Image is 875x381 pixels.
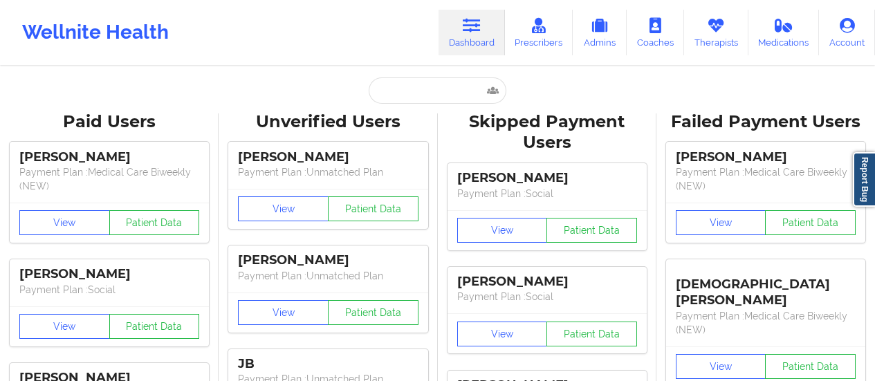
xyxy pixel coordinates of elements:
[238,165,418,179] p: Payment Plan : Unmatched Plan
[238,300,329,325] button: View
[676,149,856,165] div: [PERSON_NAME]
[505,10,573,55] a: Prescribers
[328,300,418,325] button: Patient Data
[448,111,647,154] div: Skipped Payment Users
[765,210,856,235] button: Patient Data
[676,210,766,235] button: View
[457,290,637,304] p: Payment Plan : Social
[819,10,875,55] a: Account
[19,283,199,297] p: Payment Plan : Social
[439,10,505,55] a: Dashboard
[238,149,418,165] div: [PERSON_NAME]
[765,354,856,379] button: Patient Data
[109,314,200,339] button: Patient Data
[546,322,637,346] button: Patient Data
[676,266,856,308] div: [DEMOGRAPHIC_DATA][PERSON_NAME]
[853,152,875,207] a: Report Bug
[457,218,548,243] button: View
[546,218,637,243] button: Patient Data
[676,165,856,193] p: Payment Plan : Medical Care Biweekly (NEW)
[10,111,209,133] div: Paid Users
[627,10,684,55] a: Coaches
[457,187,637,201] p: Payment Plan : Social
[666,111,865,133] div: Failed Payment Users
[19,314,110,339] button: View
[457,274,637,290] div: [PERSON_NAME]
[19,165,199,193] p: Payment Plan : Medical Care Biweekly (NEW)
[238,252,418,268] div: [PERSON_NAME]
[19,266,199,282] div: [PERSON_NAME]
[676,309,856,337] p: Payment Plan : Medical Care Biweekly (NEW)
[238,356,418,372] div: JB
[573,10,627,55] a: Admins
[684,10,748,55] a: Therapists
[19,149,199,165] div: [PERSON_NAME]
[19,210,110,235] button: View
[748,10,820,55] a: Medications
[457,322,548,346] button: View
[238,269,418,283] p: Payment Plan : Unmatched Plan
[457,170,637,186] div: [PERSON_NAME]
[238,196,329,221] button: View
[228,111,427,133] div: Unverified Users
[328,196,418,221] button: Patient Data
[676,354,766,379] button: View
[109,210,200,235] button: Patient Data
